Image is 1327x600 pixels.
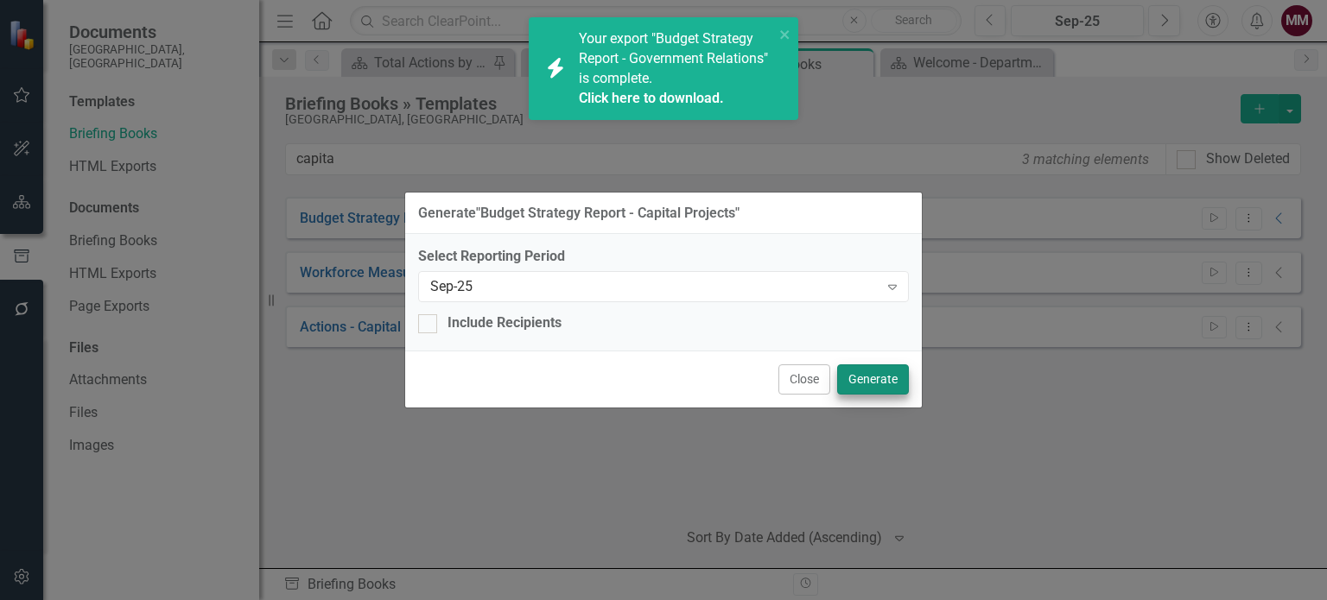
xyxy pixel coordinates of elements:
div: Sep-25 [430,277,879,297]
a: Click here to download. [579,90,724,106]
button: close [779,24,791,44]
span: Your export "Budget Strategy Report - Government Relations" is complete. [579,30,770,108]
div: Include Recipients [448,313,562,333]
div: Generate " Budget Strategy Report - Capital Projects " [418,205,740,221]
label: Select Reporting Period [418,247,909,267]
button: Generate [837,364,909,395]
button: Close [778,364,830,395]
